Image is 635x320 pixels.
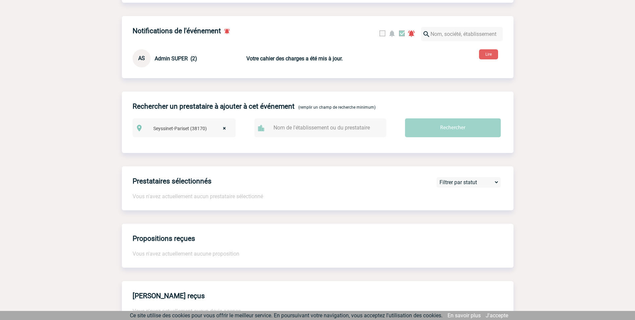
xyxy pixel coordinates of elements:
a: J'accepte [486,312,508,319]
p: Vous n'avez actuellement aucun devis agence [133,308,513,314]
div: Conversation privée : Client - Agence [133,49,245,67]
span: × [223,124,226,133]
h4: [PERSON_NAME] reçus [133,292,205,300]
a: AS Admin SUPER (2) Votre cahier des charges a été mis à jour. [133,55,404,61]
span: Admin SUPER (2) [155,55,197,62]
h4: Prestataires sélectionnés [133,177,212,185]
span: Vous n'avez actuellement aucune proposition [133,251,239,257]
span: (remplir un champ de recherche minimum) [298,105,376,110]
span: Seyssinet-Pariset (38170) [151,124,233,133]
p: Vous n'avez actuellement aucun prestataire sélectionné [133,193,513,200]
h4: Notifications de l'événement [133,27,221,35]
input: Rechercher [405,118,501,137]
b: Votre cahier des charges a été mis à jour. [246,55,343,62]
h4: Propositions reçues [133,234,195,243]
span: AS [138,55,145,61]
h4: Rechercher un prestataire à ajouter à cet événement [133,102,295,110]
a: Lire [474,51,503,57]
span: Ce site utilise des cookies pour vous offrir le meilleur service. En poursuivant votre navigation... [130,312,443,319]
a: En savoir plus [448,312,481,319]
button: Lire [479,49,498,59]
input: Nom de l'établissement ou du prestataire [272,123,376,132]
